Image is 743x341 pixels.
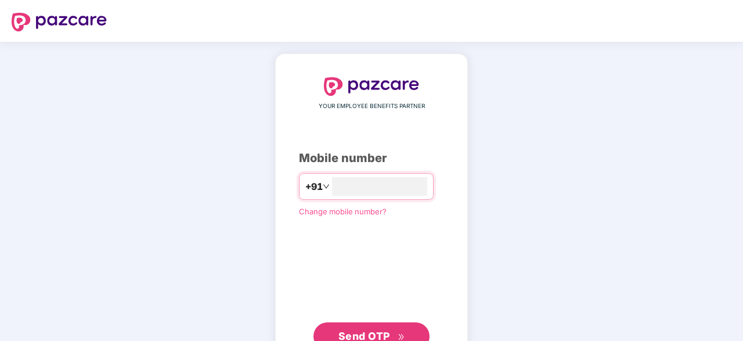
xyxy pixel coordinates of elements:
div: Mobile number [299,149,444,167]
span: down [323,183,330,190]
a: Change mobile number? [299,207,387,216]
span: YOUR EMPLOYEE BENEFITS PARTNER [319,102,425,111]
img: logo [12,13,107,31]
img: logo [324,77,419,96]
span: +91 [305,180,323,194]
span: double-right [398,333,405,341]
